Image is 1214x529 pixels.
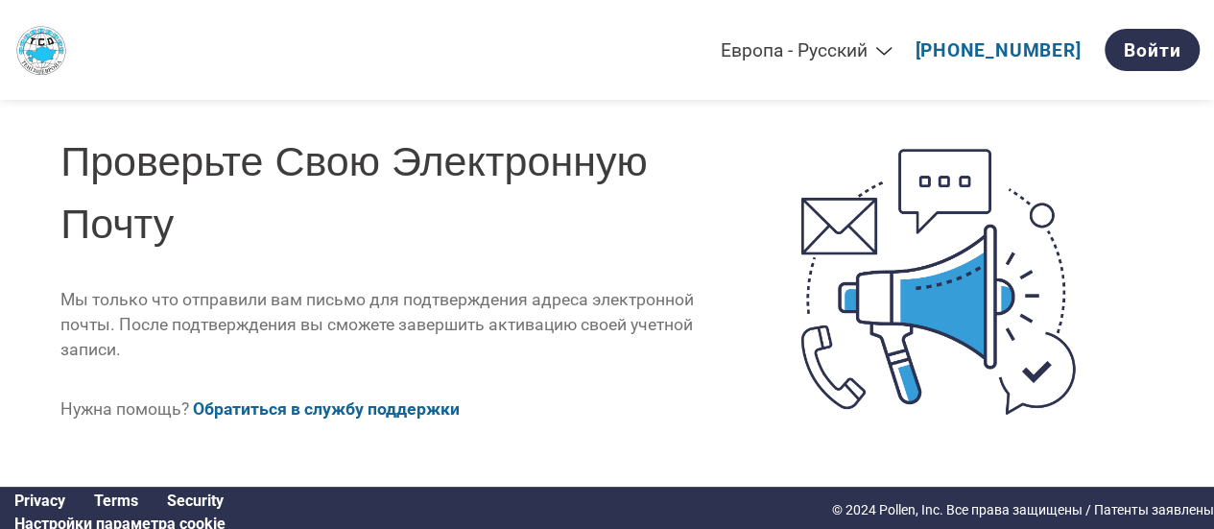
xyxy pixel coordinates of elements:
[60,397,723,421] p: Нужна помощь?
[915,39,1081,61] a: [PHONE_NUMBER]
[94,492,138,510] a: Terms
[723,115,1154,448] img: open-email
[14,492,65,510] a: Privacy
[60,287,723,363] p: Мы только что отправили вам письмо для подтверждения адреса электронной почты. После подтверждени...
[832,500,1214,520] p: © 2024 Pollen, Inc. Все права защищены / Патенты заявлены
[167,492,224,510] a: Security
[60,131,723,254] h1: Проверьте свою электронную почту
[14,24,67,77] img: Tengizchevroil
[1105,29,1200,71] a: Войти
[193,399,460,419] a: Обратиться в службу поддержки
